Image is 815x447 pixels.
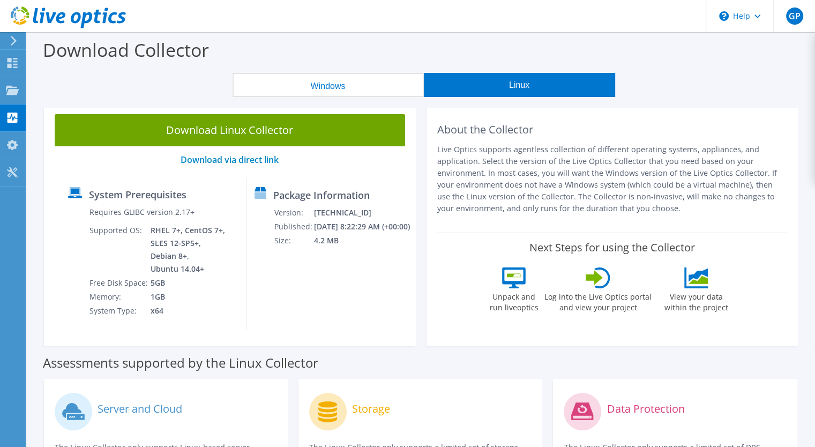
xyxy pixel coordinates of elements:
label: View your data within the project [657,288,735,313]
td: [DATE] 8:22:29 AM (+00:00) [313,220,411,234]
label: Server and Cloud [98,404,182,414]
a: Download Linux Collector [55,114,405,146]
td: [TECHNICAL_ID] [313,206,411,220]
label: Storage [352,404,390,414]
label: Download Collector [43,38,209,62]
td: Free Disk Space: [89,276,150,290]
button: Windows [233,73,424,97]
td: 4.2 MB [313,234,411,248]
td: 1GB [150,290,227,304]
label: Unpack and run liveoptics [489,288,539,313]
td: RHEL 7+, CentOS 7+, SLES 12-SP5+, Debian 8+, Ubuntu 14.04+ [150,223,227,276]
td: Memory: [89,290,150,304]
h2: About the Collector [437,123,788,136]
td: Size: [274,234,313,248]
button: Linux [424,73,615,97]
label: System Prerequisites [89,189,186,200]
td: x64 [150,304,227,318]
label: Package Information [273,190,369,200]
label: Data Protection [607,404,684,414]
td: Supported OS: [89,223,150,276]
td: Published: [274,220,313,234]
p: Live Optics supports agentless collection of different operating systems, appliances, and applica... [437,144,788,214]
label: Requires GLIBC version 2.17+ [89,207,195,218]
label: Log into the Live Optics portal and view your project [544,288,652,313]
label: Assessments supported by the Linux Collector [43,357,318,368]
td: Version: [274,206,313,220]
svg: \n [719,11,729,21]
td: System Type: [89,304,150,318]
span: GP [786,8,803,25]
td: 5GB [150,276,227,290]
label: Next Steps for using the Collector [529,241,695,254]
a: Download via direct link [181,154,279,166]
